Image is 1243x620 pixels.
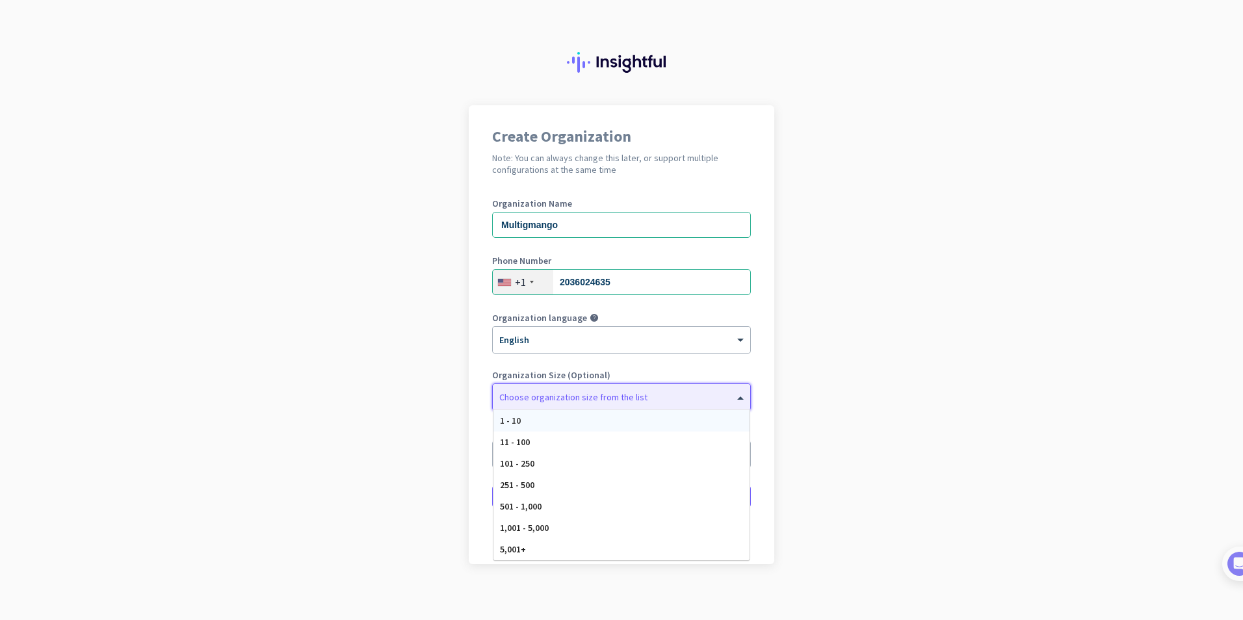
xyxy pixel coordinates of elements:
input: 201-555-0123 [492,269,751,295]
span: 1,001 - 5,000 [500,522,549,534]
span: 251 - 500 [500,479,534,491]
div: +1 [515,276,526,289]
h1: Create Organization [492,129,751,144]
i: help [590,313,599,322]
img: Insightful [567,52,676,73]
label: Organization language [492,313,587,322]
div: Options List [493,410,750,560]
span: 11 - 100 [500,436,530,448]
div: Go back [492,532,751,541]
input: What is the name of your organization? [492,212,751,238]
label: Organization Name [492,199,751,208]
label: Organization Time Zone [492,428,751,437]
label: Organization Size (Optional) [492,370,751,380]
span: 501 - 1,000 [500,500,542,512]
button: Create Organization [492,485,751,508]
span: 1 - 10 [500,415,521,426]
span: 101 - 250 [500,458,534,469]
label: Phone Number [492,256,751,265]
span: 5,001+ [500,543,526,555]
h2: Note: You can always change this later, or support multiple configurations at the same time [492,152,751,175]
